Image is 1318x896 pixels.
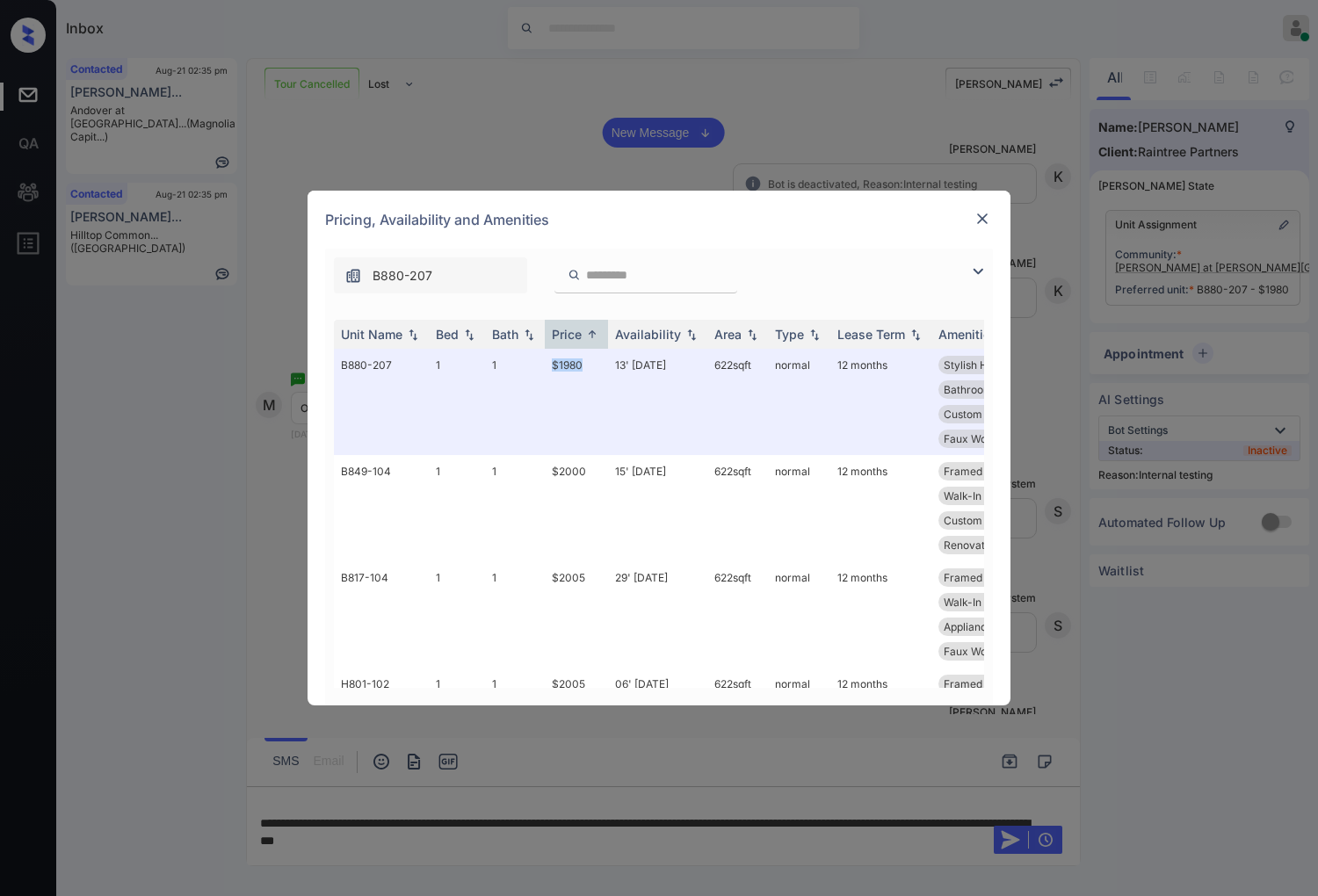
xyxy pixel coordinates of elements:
span: Appliance Packa... [944,620,1035,633]
td: 06' [DATE] [608,668,707,774]
td: B849-104 [334,455,429,561]
td: 12 months [830,349,931,455]
span: Faux Wood Cover... [944,432,1039,445]
td: 1 [429,455,485,561]
div: Lease Term [837,327,905,342]
img: sorting [907,329,924,341]
td: 13' [DATE] [608,349,707,455]
span: Framed Bathroom... [944,571,1042,584]
div: Amenities [938,327,997,342]
td: $2000 [545,455,608,561]
span: Stylish Hardwar... [944,358,1031,372]
span: Walk-In Closets [944,596,1021,609]
td: B880-207 [334,349,429,455]
div: Bed [436,327,459,342]
img: sorting [683,329,700,341]
td: 12 months [830,668,931,774]
td: $1980 [545,349,608,455]
span: Bathroom Cabine... [944,383,1039,396]
td: 1 [429,668,485,774]
img: icon-zuma [568,267,581,283]
td: normal [768,668,830,774]
td: 622 sqft [707,349,768,455]
div: Bath [492,327,518,342]
div: Pricing, Availability and Amenities [308,191,1010,249]
td: 622 sqft [707,561,768,668]
div: Type [775,327,804,342]
td: 15' [DATE] [608,455,707,561]
td: 1 [429,349,485,455]
td: B817-104 [334,561,429,668]
td: $2005 [545,668,608,774]
img: icon-zuma [967,261,988,282]
td: 622 sqft [707,668,768,774]
td: 12 months [830,561,931,668]
span: B880-207 [373,266,432,285]
td: 1 [485,668,545,774]
div: Price [552,327,582,342]
span: Framed Bathroom... [944,465,1042,478]
img: sorting [460,329,478,341]
td: 12 months [830,455,931,561]
img: icon-zuma [344,267,362,285]
img: sorting [583,328,601,341]
td: 1 [485,455,545,561]
span: Custom Cabinets [944,408,1029,421]
div: Availability [615,327,681,342]
td: normal [768,561,830,668]
td: H801-102 [334,668,429,774]
img: sorting [743,329,761,341]
img: sorting [404,329,422,341]
img: sorting [520,329,538,341]
img: close [974,210,991,228]
div: Area [714,327,742,342]
span: Custom Cabinets [944,514,1029,527]
span: Walk-In Closets [944,489,1021,502]
span: Framed Bathroom... [944,677,1042,690]
td: normal [768,455,830,561]
span: Faux Wood Cover... [944,645,1039,658]
img: sorting [806,329,823,341]
td: 1 [485,561,545,668]
td: 1 [485,349,545,455]
td: $2005 [545,561,608,668]
td: 1 [429,561,485,668]
td: normal [768,349,830,455]
td: 29' [DATE] [608,561,707,668]
td: 622 sqft [707,455,768,561]
div: Unit Name [341,327,402,342]
span: Renovation Esp... [944,538,1028,552]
